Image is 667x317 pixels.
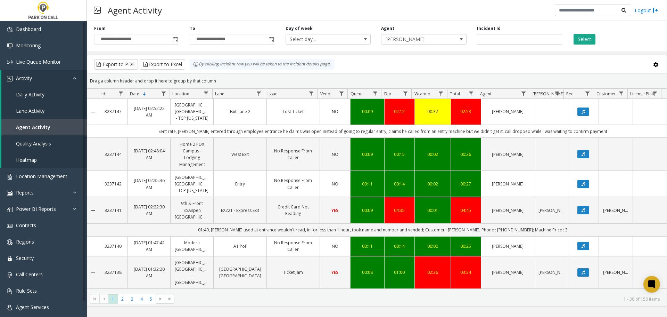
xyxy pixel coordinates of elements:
[201,89,211,98] a: Location Filter Menu
[101,91,105,97] span: Id
[167,296,173,302] span: Go to the last page
[324,269,346,276] a: YES
[389,108,411,115] a: 02:12
[630,91,656,97] span: License Plate
[16,287,37,294] span: Rule Sets
[271,239,315,253] a: No Response From Caller
[218,207,262,214] a: EX221 - Express Exit
[603,207,628,214] a: [PERSON_NAME]
[455,181,477,187] div: 00:27
[175,200,209,220] a: 9th & Front St/Aspen [GEOGRAPHIC_DATA]
[419,181,446,187] a: 00:02
[355,151,380,158] a: 00:09
[653,7,658,14] img: logout
[324,207,346,214] a: YES
[650,89,660,98] a: License Plate Filter Menu
[381,34,449,44] span: [PERSON_NAME]
[355,269,380,276] div: 00:08
[596,91,616,97] span: Customer
[538,207,564,214] a: [PERSON_NAME]
[485,151,530,158] a: [PERSON_NAME]
[16,255,34,261] span: Security
[103,181,123,187] a: 3237142
[603,269,628,276] a: [PERSON_NAME]
[538,269,564,276] a: [PERSON_NAME]
[159,89,168,98] a: Date Filter Menu
[485,243,530,249] a: [PERSON_NAME]
[419,207,446,214] a: 00:01
[485,269,530,276] a: [PERSON_NAME]
[306,89,316,98] a: Issue Filter Menu
[190,25,195,32] label: To
[218,151,262,158] a: West Exit
[331,269,338,275] span: YES
[7,223,13,229] img: 'icon'
[389,207,411,214] a: 04:35
[355,243,380,249] a: 00:11
[87,109,99,115] a: Collapse Details
[485,108,530,115] a: [PERSON_NAME]
[635,7,658,14] a: Logout
[16,91,44,98] span: Daily Activity
[16,26,41,32] span: Dashboard
[332,109,338,114] span: NO
[16,173,67,180] span: Location Management
[1,152,87,168] a: Heatmap
[419,243,446,249] a: 00:00
[94,59,138,70] button: Export to PDF
[271,269,315,276] a: Ticket Jam
[190,59,334,70] div: By clicking Incident row you will be taken to the incident details page.
[414,91,430,97] span: Wrapup
[132,177,166,190] a: [DATE] 02:35:36 AM
[193,62,199,67] img: infoIcon.svg
[16,271,43,278] span: Call Centers
[254,89,263,98] a: Lane Filter Menu
[16,42,41,49] span: Monitoring
[455,207,477,214] div: 04:45
[455,151,477,158] a: 00:26
[271,204,315,217] a: Credit Card Not Reading
[583,89,592,98] a: Rec. Filter Menu
[355,207,380,214] div: 00:09
[16,75,32,81] span: Activity
[165,294,174,304] span: Go to the last page
[146,294,156,304] span: Page 5
[419,151,446,158] div: 00:02
[271,177,315,190] a: No Response From Caller
[1,135,87,152] a: Quality Analysis
[140,59,185,70] button: Export to Excel
[419,269,446,276] a: 02:26
[7,256,13,261] img: 'icon'
[132,239,166,253] a: [DATE] 01:47:42 AM
[355,181,380,187] div: 00:11
[1,70,87,86] a: Activity
[485,181,530,187] a: [PERSON_NAME]
[389,243,411,249] div: 00:14
[324,108,346,115] a: NO
[87,75,667,87] div: Drag a column header and drop it here to group by that column
[455,243,477,249] div: 00:25
[16,157,37,163] span: Heatmap
[389,269,411,276] a: 01:00
[271,108,315,115] a: Lost Ticket
[332,181,338,187] span: NO
[132,266,166,279] a: [DATE] 01:32:20 AM
[286,34,354,44] span: Select day...
[370,89,380,98] a: Queue Filter Menu
[99,289,667,302] td: Vended, called MOD, no one answered, left VM for Tahir; Customer : [PERSON_NAME]
[419,108,446,115] div: 00:32
[401,89,410,98] a: Dur Filter Menu
[7,207,13,212] img: 'icon'
[351,91,364,97] span: Queue
[158,296,163,302] span: Go to the next page
[7,27,13,32] img: 'icon'
[130,91,139,97] span: Date
[355,108,380,115] a: 00:09
[16,124,50,130] span: Agent Activity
